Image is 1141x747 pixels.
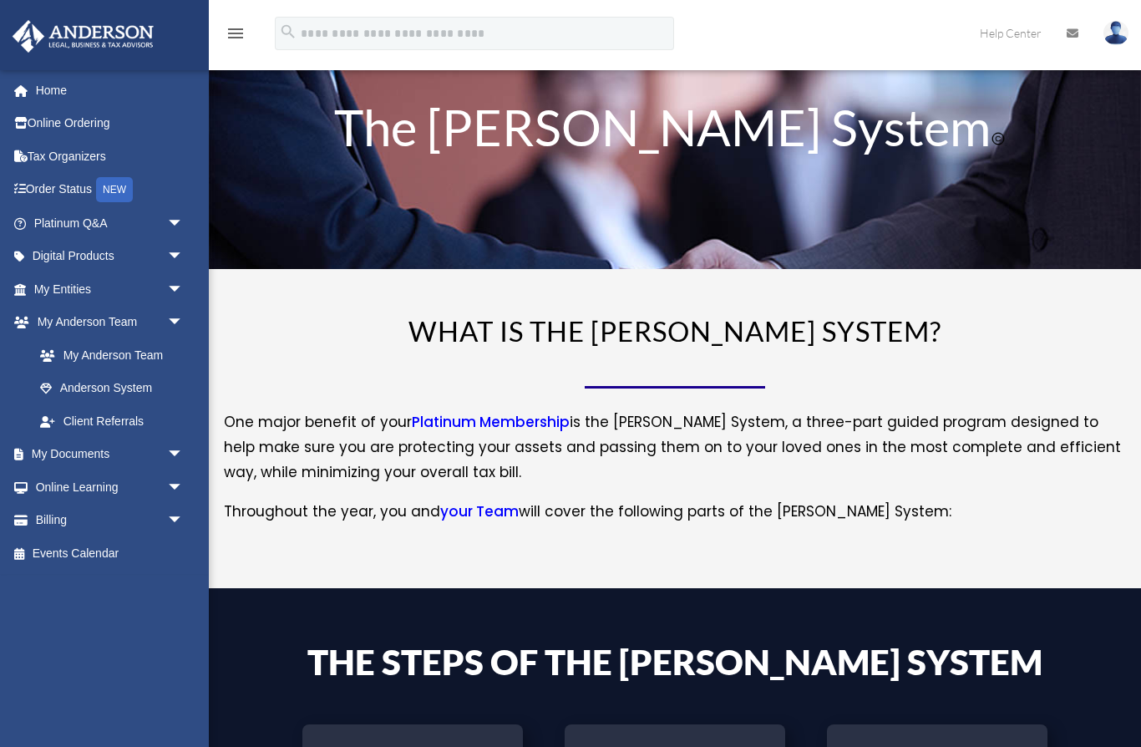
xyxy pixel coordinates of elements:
a: Client Referrals [23,404,209,438]
a: Online Ordering [12,107,209,140]
span: arrow_drop_down [167,438,200,472]
h4: The Steps of the [PERSON_NAME] System [302,644,1048,688]
a: Events Calendar [12,536,209,570]
h1: The [PERSON_NAME] System [302,102,1048,160]
a: My Entitiesarrow_drop_down [12,272,209,306]
a: Order StatusNEW [12,173,209,207]
span: arrow_drop_down [167,272,200,307]
a: Home [12,74,209,107]
img: User Pic [1103,21,1128,45]
span: arrow_drop_down [167,470,200,505]
a: My Documentsarrow_drop_down [12,438,209,471]
i: search [279,23,297,41]
span: WHAT IS THE [PERSON_NAME] SYSTEM? [408,314,941,348]
a: Platinum Q&Aarrow_drop_down [12,206,209,240]
a: Billingarrow_drop_down [12,504,209,537]
a: menu [226,29,246,43]
a: My Anderson Teamarrow_drop_down [12,306,209,339]
a: My Anderson Team [23,338,209,372]
span: arrow_drop_down [167,206,200,241]
span: arrow_drop_down [167,504,200,538]
img: Anderson Advisors Platinum Portal [8,20,159,53]
a: Online Learningarrow_drop_down [12,470,209,504]
a: Platinum Membership [412,412,570,440]
p: Throughout the year, you and will cover the following parts of the [PERSON_NAME] System: [224,500,1126,525]
span: arrow_drop_down [167,240,200,274]
span: arrow_drop_down [167,306,200,340]
i: menu [226,23,246,43]
div: NEW [96,177,133,202]
a: your Team [440,501,519,530]
p: One major benefit of your is the [PERSON_NAME] System, a three-part guided program designed to he... [224,410,1126,499]
a: Tax Organizers [12,140,209,173]
a: Anderson System [23,372,200,405]
a: Digital Productsarrow_drop_down [12,240,209,273]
